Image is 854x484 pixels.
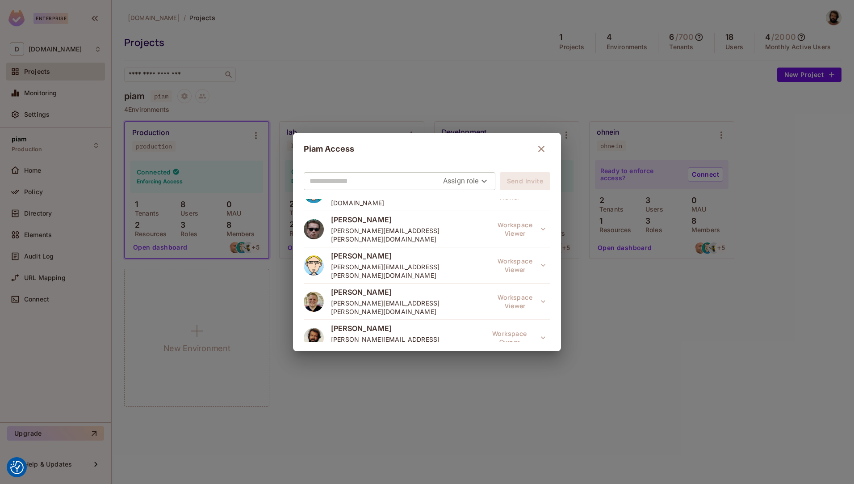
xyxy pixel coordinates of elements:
[500,172,550,190] button: Send Invite
[331,335,480,352] span: [PERSON_NAME][EMAIL_ADDRESS][DOMAIN_NAME]
[490,293,550,310] span: This role was granted at the workspace level
[490,256,550,274] button: Workspace Viewer
[331,226,490,243] span: [PERSON_NAME][EMAIL_ADDRESS][PERSON_NAME][DOMAIN_NAME]
[10,461,24,474] img: Revisit consent button
[304,328,324,348] img: 124824514
[331,299,490,316] span: [PERSON_NAME][EMAIL_ADDRESS][PERSON_NAME][DOMAIN_NAME]
[480,329,550,347] button: Workspace Owner
[304,219,324,239] img: 124824193
[331,323,480,333] span: [PERSON_NAME]
[490,220,550,238] button: Workspace Viewer
[490,293,550,310] button: Workspace Viewer
[10,461,24,474] button: Consent Preferences
[304,292,324,312] img: 201942294
[331,251,490,261] span: [PERSON_NAME]
[304,140,550,158] div: Piam Access
[490,220,550,238] span: This role was granted at the workspace level
[331,263,490,280] span: [PERSON_NAME][EMAIL_ADDRESS][PERSON_NAME][DOMAIN_NAME]
[490,256,550,274] span: This role was granted at the workspace level
[480,329,550,347] span: This role was granted at the workspace level
[331,215,490,225] span: [PERSON_NAME]
[331,287,490,297] span: [PERSON_NAME]
[443,174,490,188] div: Assign role
[304,255,324,276] img: 124824509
